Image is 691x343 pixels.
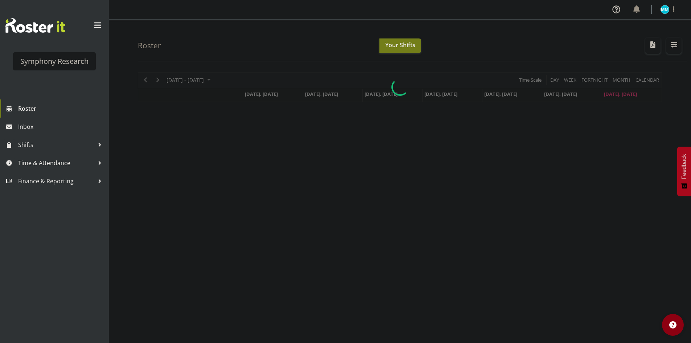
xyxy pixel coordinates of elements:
[18,176,94,187] span: Finance & Reporting
[677,147,691,196] button: Feedback - Show survey
[5,18,65,33] img: Rosterit website logo
[681,154,687,179] span: Feedback
[18,103,105,114] span: Roster
[645,38,661,54] button: Download a PDF of the roster according to the set date range.
[379,38,421,53] button: Your Shifts
[666,38,682,54] button: Filter Shifts
[18,139,94,150] span: Shifts
[661,5,669,14] img: murphy-mulholland11450.jpg
[138,41,161,50] h4: Roster
[18,121,105,132] span: Inbox
[18,158,94,168] span: Time & Attendance
[385,41,415,49] span: Your Shifts
[669,321,676,328] img: help-xxl-2.png
[20,56,89,67] div: Symphony Research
